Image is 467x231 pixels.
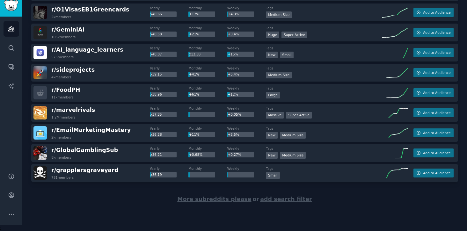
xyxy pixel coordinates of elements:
span: Add to Audience [423,10,450,15]
button: Add to Audience [413,128,454,137]
div: 105k members [51,35,76,39]
div: 8k members [51,155,71,160]
div: Super Active [281,32,307,38]
span: r/ sideprojects [51,67,95,73]
div: 2k members [51,15,71,19]
div: 11k members [51,95,73,99]
span: x40.66 [150,12,162,16]
dt: Tags [266,126,382,131]
span: x36.28 [150,133,162,136]
span: x38.96 [150,92,162,96]
dt: Tags [266,26,382,30]
div: Super Active [286,112,312,119]
dt: Monthly [188,126,227,131]
dt: Tags [266,6,382,10]
span: x39.15 [150,72,162,76]
dt: Weekly [227,166,266,171]
span: r/ O1VisasEB1Greencards [51,6,129,13]
div: New [266,52,278,58]
span: x13.38 [189,52,201,56]
span: +0.68% [189,153,202,156]
span: or [252,196,259,202]
button: Add to Audience [413,48,454,57]
dt: Yearly [150,166,189,171]
span: r/ grapplersgraveyard [51,167,119,173]
span: +17% [189,12,199,16]
div: Medium Size [280,132,306,139]
dt: Monthly [188,166,227,171]
span: -- [189,112,192,116]
div: Huge [266,32,279,38]
span: More subreddits please [177,196,251,202]
dt: Tags [266,46,382,50]
span: +0.05% [228,112,241,116]
dt: Weekly [227,6,266,10]
span: +5.4% [228,72,239,76]
span: Add to Audience [423,50,450,55]
button: Add to Audience [413,108,454,117]
dt: Weekly [227,106,266,111]
span: +3.4% [228,32,239,36]
span: -- [228,173,230,177]
img: GlobalGamblingSub [33,146,47,160]
span: Add to Audience [423,90,450,95]
dt: Monthly [188,6,227,10]
img: EmailMarketingMastery [33,126,47,140]
span: r/ marvelrivals [51,107,95,113]
dt: Weekly [227,26,266,30]
img: GeminiAI [33,26,47,39]
dt: Weekly [227,86,266,90]
dt: Yearly [150,146,189,151]
div: 575 members [51,55,74,59]
dt: Tags [266,66,382,70]
div: Massive [266,112,284,119]
span: +11% [189,133,199,136]
span: Add to Audience [423,171,450,175]
dt: Tags [266,106,382,111]
span: r/ AI_language_learners [51,47,123,53]
span: Add to Audience [423,30,450,35]
div: Medium Size [266,11,292,18]
div: New [266,152,278,159]
div: Medium Size [266,72,292,78]
div: 1.2M members [51,115,76,119]
span: -- [189,173,192,177]
img: O1VisasEB1Greencards [33,6,47,19]
dt: Tags [266,86,382,90]
dt: Tags [266,166,382,171]
div: 2k members [51,135,71,140]
dt: Monthly [188,26,227,30]
dt: Weekly [227,66,266,70]
div: Medium Size [280,152,306,159]
span: x36.19 [150,173,162,177]
span: Add to Audience [423,131,450,135]
dt: Monthly [188,106,227,111]
dt: Monthly [188,86,227,90]
span: r/ EmailMarketingMastery [51,127,131,133]
span: add search filter [260,196,312,202]
span: +0.27% [228,153,241,156]
dt: Yearly [150,26,189,30]
div: Large [266,92,280,98]
div: Small [280,52,294,58]
dt: Monthly [188,46,227,50]
span: +4.3% [228,12,239,16]
dt: Monthly [188,66,227,70]
span: x40.58 [150,32,162,36]
div: New [266,132,278,139]
span: r/ GlobalGamblingSub [51,147,118,153]
dt: Yearly [150,126,189,131]
button: Add to Audience [413,28,454,37]
span: +3.5% [228,133,239,136]
span: Add to Audience [423,70,450,75]
dt: Yearly [150,106,189,111]
dt: Monthly [188,146,227,151]
dt: Yearly [150,46,189,50]
button: Add to Audience [413,68,454,77]
dt: Weekly [227,46,266,50]
div: 4k members [51,75,71,79]
span: x40.07 [150,52,162,56]
span: +21% [189,32,199,36]
dt: Yearly [150,6,189,10]
dt: Tags [266,146,382,151]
